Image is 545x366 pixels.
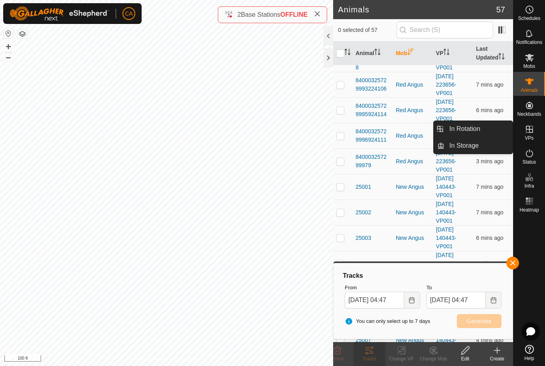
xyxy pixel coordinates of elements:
[519,208,539,212] span: Heatmap
[355,259,371,268] span: 25004
[355,153,389,170] span: 840003257299979
[396,234,430,242] div: New Angus
[396,336,430,344] div: New Angus
[355,234,371,242] span: 25003
[467,318,492,324] span: Generate
[4,42,13,51] button: +
[396,106,430,115] div: Red Angus
[407,50,414,56] p-sorticon: Activate to sort
[513,342,545,364] a: Help
[396,81,430,89] div: Red Angus
[427,284,502,292] label: To
[338,26,396,34] span: 0 selected of 57
[436,328,456,352] a: [DATE] 140443-VP001
[436,99,456,122] a: [DATE] 223656-VP001
[522,160,536,164] span: Status
[434,121,513,137] li: In Rotation
[524,356,534,361] span: Help
[396,183,430,191] div: New Angus
[516,40,542,45] span: Notifications
[342,271,505,281] div: Tracks
[436,150,456,173] a: [DATE] 223656-VP001
[280,11,308,18] span: OFFLINE
[436,47,456,71] a: [DATE] 223656-VP001
[397,22,493,38] input: Search (S)
[18,29,27,39] button: Map Layers
[355,102,389,119] span: 84000325729995924114
[4,52,13,62] button: –
[473,42,513,65] th: Last Updated
[449,124,480,134] span: In Rotation
[524,184,534,188] span: Infra
[476,260,503,267] span: 20 Aug 2025 at 4:43 am
[521,88,538,93] span: Animals
[393,42,433,65] th: Mob
[498,54,505,61] p-sorticon: Activate to sort
[476,158,503,164] span: 20 Aug 2025 at 4:43 am
[444,138,513,154] a: In Storage
[4,29,13,38] button: Reset Map
[345,317,430,325] span: You can only select up to 7 days
[345,284,420,292] label: From
[417,355,449,362] div: Change Mob
[436,226,456,249] a: [DATE] 140443-VP001
[352,42,393,65] th: Animal
[436,252,456,275] a: [DATE] 140443-VP001
[10,6,109,21] img: Gallagher Logo
[476,209,503,216] span: 20 Aug 2025 at 4:39 am
[476,81,503,88] span: 20 Aug 2025 at 4:39 am
[523,64,535,69] span: Mobs
[174,356,198,363] a: Contact Us
[476,107,503,113] span: 20 Aug 2025 at 4:40 am
[355,208,371,217] span: 25002
[457,314,502,328] button: Generate
[517,112,541,117] span: Neckbands
[374,50,381,56] p-sorticon: Activate to sort
[338,5,496,14] h2: Animals
[355,76,389,93] span: 84000325729993224106
[237,11,241,18] span: 2
[404,292,420,309] button: Choose Date
[436,201,456,224] a: [DATE] 140443-VP001
[476,337,503,343] span: 20 Aug 2025 at 4:43 am
[396,259,430,268] div: New Angus
[434,138,513,154] li: In Storage
[135,356,165,363] a: Privacy Policy
[396,208,430,217] div: New Angus
[396,157,430,166] div: Red Angus
[525,136,533,140] span: VPs
[396,132,430,140] div: Red Angus
[476,184,503,190] span: 20 Aug 2025 at 4:39 am
[436,175,456,198] a: [DATE] 140443-VP001
[355,183,371,191] span: 25001
[496,4,505,16] span: 57
[241,11,280,18] span: Base Stations
[355,127,389,144] span: 84000325729996924111
[436,73,456,96] a: [DATE] 223656-VP001
[331,356,345,362] span: Delete
[449,355,481,362] div: Edit
[444,121,513,137] a: In Rotation
[476,235,503,241] span: 20 Aug 2025 at 4:40 am
[125,10,132,18] span: CA
[443,50,450,56] p-sorticon: Activate to sort
[353,355,385,362] div: Tracks
[355,336,371,344] span: 25007
[518,16,540,21] span: Schedules
[481,355,513,362] div: Create
[449,141,479,150] span: In Storage
[385,355,417,362] div: Change VP
[344,50,351,56] p-sorticon: Activate to sort
[433,42,473,65] th: VP
[486,292,502,309] button: Choose Date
